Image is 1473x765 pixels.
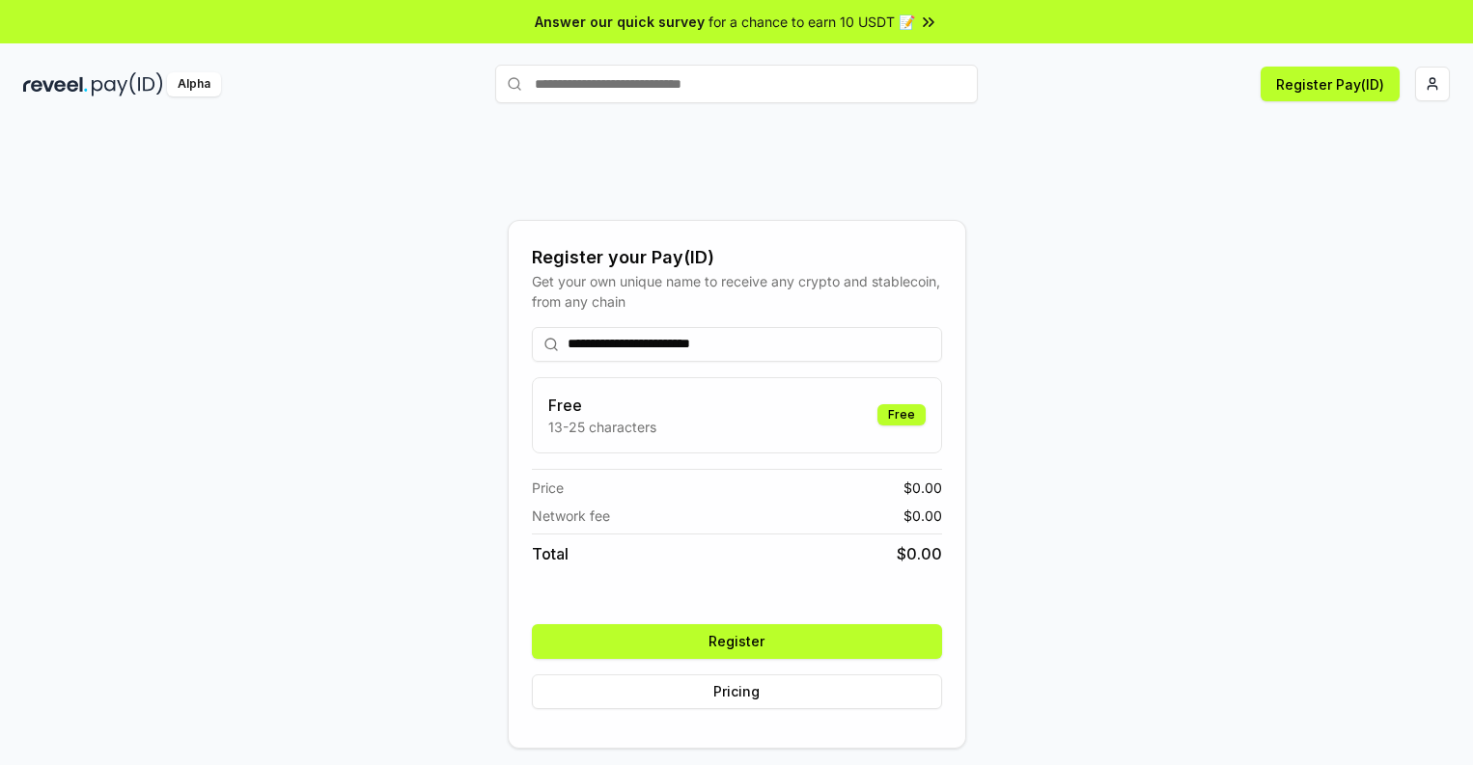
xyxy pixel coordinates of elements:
[709,12,915,32] span: for a chance to earn 10 USDT 📝
[548,394,656,417] h3: Free
[92,72,163,96] img: pay_id
[535,12,705,32] span: Answer our quick survey
[532,478,564,498] span: Price
[897,542,942,565] span: $ 0.00
[903,505,942,526] span: $ 0.00
[532,244,942,271] div: Register your Pay(ID)
[532,271,942,312] div: Get your own unique name to receive any crypto and stablecoin, from any chain
[532,505,610,526] span: Network fee
[548,417,656,437] p: 13-25 characters
[532,542,569,565] span: Total
[877,404,926,425] div: Free
[903,478,942,498] span: $ 0.00
[532,674,942,709] button: Pricing
[532,624,942,659] button: Register
[1261,67,1400,101] button: Register Pay(ID)
[23,72,88,96] img: reveel_dark
[167,72,221,96] div: Alpha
